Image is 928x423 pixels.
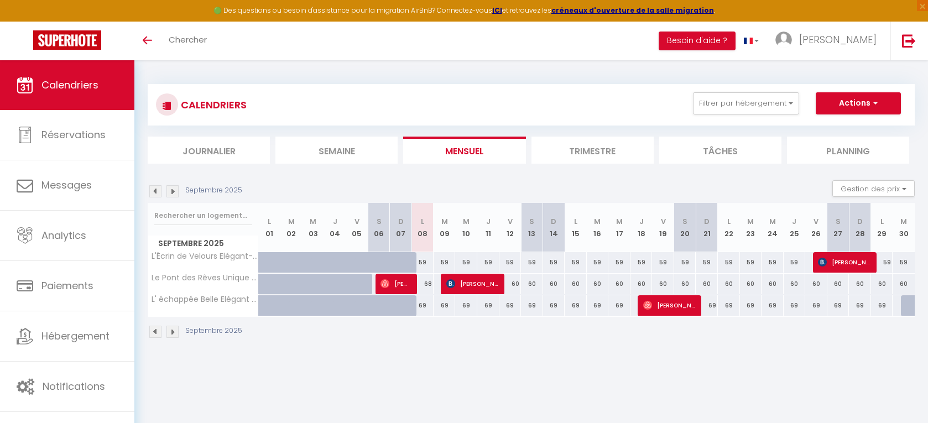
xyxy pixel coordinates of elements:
[543,203,565,252] th: 14
[543,252,565,273] div: 59
[150,274,260,282] span: Le Pont des Rêves Unique -Tranquille
[160,22,215,60] a: Chercher
[259,203,281,252] th: 01
[849,274,871,294] div: 60
[630,203,653,252] th: 18
[880,216,884,227] abbr: L
[148,236,258,252] span: Septembre 2025
[608,203,630,252] th: 17
[368,203,390,252] th: 06
[565,295,587,316] div: 69
[871,274,893,294] div: 60
[150,252,260,260] span: L'Écrin de Velours Elégant-Paisible
[551,216,556,227] abbr: D
[455,252,477,273] div: 59
[682,216,687,227] abbr: S
[775,32,792,48] img: ...
[616,216,623,227] abbr: M
[275,137,398,164] li: Semaine
[652,252,674,273] div: 59
[718,274,740,294] div: 60
[849,203,871,252] th: 28
[630,274,653,294] div: 60
[508,216,513,227] abbr: V
[792,216,796,227] abbr: J
[41,128,106,142] span: Réservations
[310,216,316,227] abbr: M
[718,295,740,316] div: 69
[704,216,710,227] abbr: D
[674,252,696,273] div: 59
[893,203,915,252] th: 30
[814,216,818,227] abbr: V
[268,216,271,227] abbr: L
[434,203,456,252] th: 09
[652,203,674,252] th: 19
[377,216,382,227] abbr: S
[827,295,849,316] div: 69
[565,252,587,273] div: 59
[587,274,609,294] div: 60
[521,274,543,294] div: 60
[41,178,92,192] span: Messages
[178,92,247,117] h3: CALENDRIERS
[354,216,359,227] abbr: V
[827,274,849,294] div: 60
[818,252,869,273] span: [PERSON_NAME]
[543,295,565,316] div: 69
[747,216,754,227] abbr: M
[849,295,871,316] div: 69
[486,216,491,227] abbr: J
[762,274,784,294] div: 60
[324,203,346,252] th: 04
[718,203,740,252] th: 22
[551,6,714,15] strong: créneaux d'ouverture de la salle migration
[477,203,499,252] th: 11
[857,216,863,227] abbr: D
[608,274,630,294] div: 60
[784,295,806,316] div: 69
[900,216,907,227] abbr: M
[477,252,499,273] div: 59
[767,22,890,60] a: ... [PERSON_NAME]
[643,295,695,316] span: [PERSON_NAME]
[893,274,915,294] div: 60
[434,295,456,316] div: 69
[832,180,915,197] button: Gestion des prix
[154,206,252,226] input: Rechercher un logement...
[565,274,587,294] div: 60
[836,216,841,227] abbr: S
[661,216,666,227] abbr: V
[740,203,762,252] th: 23
[674,274,696,294] div: 60
[455,203,477,252] th: 10
[421,216,424,227] abbr: L
[799,33,877,46] span: [PERSON_NAME]
[380,273,410,294] span: [PERSON_NAME]
[805,203,827,252] th: 26
[587,252,609,273] div: 59
[499,252,522,273] div: 59
[280,203,303,252] th: 02
[594,216,601,227] abbr: M
[871,203,893,252] th: 29
[185,326,242,336] p: Septembre 2025
[696,252,718,273] div: 59
[630,252,653,273] div: 59
[185,185,242,196] p: Septembre 2025
[740,252,762,273] div: 59
[762,203,784,252] th: 24
[587,295,609,316] div: 69
[652,274,674,294] div: 60
[902,34,916,48] img: logout
[390,203,412,252] th: 07
[434,252,456,273] div: 59
[529,216,534,227] abbr: S
[41,228,86,242] span: Analytics
[718,252,740,273] div: 59
[446,273,498,294] span: [PERSON_NAME]
[762,295,784,316] div: 69
[871,295,893,316] div: 69
[531,137,654,164] li: Trimestre
[696,274,718,294] div: 60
